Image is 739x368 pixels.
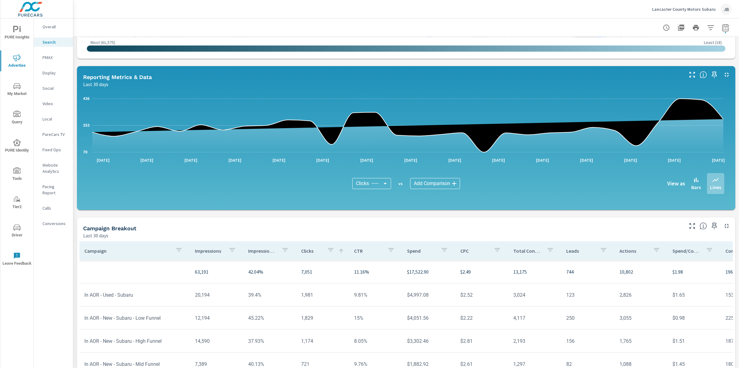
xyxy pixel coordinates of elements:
[301,268,344,275] p: 7,051
[455,310,508,326] td: $2.22
[91,40,115,45] p: Most ( 61,575 )
[455,287,508,303] td: $2.52
[84,248,170,254] p: Campaign
[42,184,68,196] p: Pacing Report
[561,287,614,303] td: 123
[402,310,455,326] td: $4,051.56
[508,333,561,349] td: 2,193
[561,333,614,349] td: 156
[2,54,32,69] span: Advertise
[34,145,73,154] div: Fixed Ops
[615,310,668,326] td: 3,055
[2,167,32,182] span: Tools
[2,139,32,154] span: PURE Identity
[652,6,716,12] p: Lancaster County Motors Subaru
[42,70,68,76] p: Display
[42,147,68,153] p: Fixed Ops
[708,157,729,163] p: [DATE]
[352,178,391,189] div: Clicks
[34,68,73,77] div: Display
[268,157,290,163] p: [DATE]
[721,4,732,15] div: JB
[690,22,702,34] button: Print Report
[356,180,369,187] span: Clicks
[34,99,73,108] div: Video
[664,157,685,163] p: [DATE]
[34,160,73,176] div: Website Analytics
[42,131,68,137] p: PureCars TV
[668,287,721,303] td: $1.65
[34,204,73,213] div: Calls
[301,248,322,254] p: Clicks
[722,221,732,231] button: Minimize Widget
[190,287,243,303] td: 20,194
[296,310,349,326] td: 1,829
[42,24,68,30] p: Overall
[513,248,542,254] p: Total Conversions
[620,157,641,163] p: [DATE]
[34,38,73,47] div: Search
[2,196,32,211] span: Tier2
[576,157,597,163] p: [DATE]
[620,268,663,275] p: 10,802
[508,287,561,303] td: 3,024
[532,157,553,163] p: [DATE]
[407,268,450,275] p: $17,522.90
[224,157,246,163] p: [DATE]
[190,310,243,326] td: 12,194
[691,184,701,191] p: Bars
[455,333,508,349] td: $2.81
[488,157,509,163] p: [DATE]
[83,74,152,80] h5: Reporting Metrics & Data
[675,22,687,34] button: "Export Report to PDF"
[34,53,73,62] div: PMAX
[42,39,68,45] p: Search
[700,222,707,230] span: This is a summary of Search performance results by campaign. Each column can be sorted.
[667,180,685,187] h6: View as
[180,157,202,163] p: [DATE]
[615,287,668,303] td: 2,826
[414,180,450,187] span: Add Comparison
[2,82,32,97] span: My Market
[243,287,296,303] td: 39.4%
[566,268,609,275] p: 744
[248,248,277,254] p: Impression Share
[722,70,732,80] button: Minimize Widget
[34,182,73,197] div: Pacing Report
[248,268,291,275] p: 42.04%
[561,310,614,326] td: 250
[710,184,721,191] p: Lines
[42,116,68,122] p: Local
[354,248,382,254] p: CTR
[705,22,717,34] button: Apply Filters
[83,123,90,128] text: 253
[349,333,402,349] td: 8.05%
[42,101,68,107] p: Video
[508,310,561,326] td: 4,117
[83,81,108,88] p: Last 30 days
[2,111,32,126] span: Query
[296,333,349,349] td: 1,174
[136,157,158,163] p: [DATE]
[42,220,68,227] p: Conversions
[709,221,719,231] span: Save this to your personalized report
[0,18,34,273] div: nav menu
[34,22,73,31] div: Overall
[79,333,190,349] td: In AOR - New - Subaru - High Funnel
[391,181,410,186] p: vs
[700,71,707,78] span: Understand Search data over time and see how metrics compare to each other.
[354,268,397,275] p: 11.16%
[195,268,238,275] p: 63,191
[356,157,378,163] p: [DATE]
[83,97,90,101] text: 436
[92,157,114,163] p: [DATE]
[402,287,455,303] td: $4,997.08
[410,178,460,189] div: Add Comparison
[349,287,402,303] td: 9.81%
[190,333,243,349] td: 14,590
[668,333,721,349] td: $1.51
[195,248,223,254] p: Impressions
[513,268,556,275] p: 13,175
[620,248,648,254] p: Actions
[672,268,716,275] p: $1.98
